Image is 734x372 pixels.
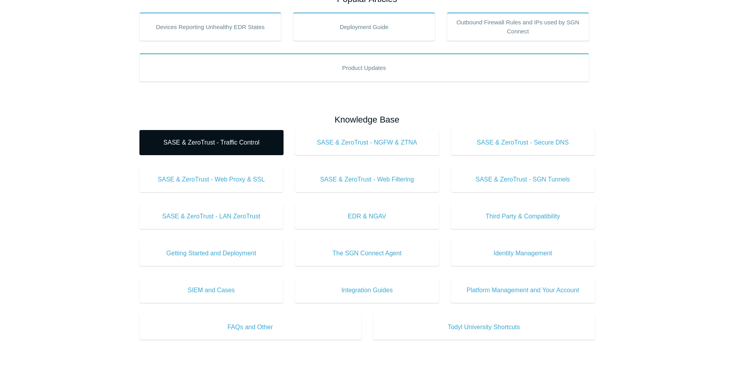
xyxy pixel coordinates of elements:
[451,241,595,266] a: Identity Management
[151,175,272,184] span: SASE & ZeroTrust - Web Proxy & SSL
[151,323,350,332] span: FAQs and Other
[463,286,583,295] span: Platform Management and Your Account
[447,13,589,41] a: Outbound Firewall Rules and IPs used by SGN Connect
[463,212,583,221] span: Third Party & Compatibility
[295,204,439,229] a: EDR & NGAV
[139,167,284,192] a: SASE & ZeroTrust - Web Proxy & SSL
[307,138,427,147] span: SASE & ZeroTrust - NGFW & ZTNA
[451,167,595,192] a: SASE & ZeroTrust - SGN Tunnels
[451,204,595,229] a: Third Party & Compatibility
[307,212,427,221] span: EDR & NGAV
[139,130,284,155] a: SASE & ZeroTrust - Traffic Control
[151,249,272,258] span: Getting Started and Deployment
[139,204,284,229] a: SASE & ZeroTrust - LAN ZeroTrust
[293,13,435,41] a: Deployment Guide
[463,175,583,184] span: SASE & ZeroTrust - SGN Tunnels
[139,13,282,41] a: Devices Reporting Unhealthy EDR States
[151,286,272,295] span: SIEM and Cases
[295,241,439,266] a: The SGN Connect Agent
[373,315,595,340] a: Todyl University Shortcuts
[295,130,439,155] a: SASE & ZeroTrust - NGFW & ZTNA
[385,323,583,332] span: Todyl University Shortcuts
[463,249,583,258] span: Identity Management
[307,175,427,184] span: SASE & ZeroTrust - Web Filtering
[139,53,589,82] a: Product Updates
[451,278,595,303] a: Platform Management and Your Account
[307,249,427,258] span: The SGN Connect Agent
[151,138,272,147] span: SASE & ZeroTrust - Traffic Control
[295,167,439,192] a: SASE & ZeroTrust - Web Filtering
[139,113,595,126] h2: Knowledge Base
[151,212,272,221] span: SASE & ZeroTrust - LAN ZeroTrust
[139,315,361,340] a: FAQs and Other
[451,130,595,155] a: SASE & ZeroTrust - Secure DNS
[139,278,284,303] a: SIEM and Cases
[463,138,583,147] span: SASE & ZeroTrust - Secure DNS
[139,241,284,266] a: Getting Started and Deployment
[307,286,427,295] span: Integration Guides
[295,278,439,303] a: Integration Guides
